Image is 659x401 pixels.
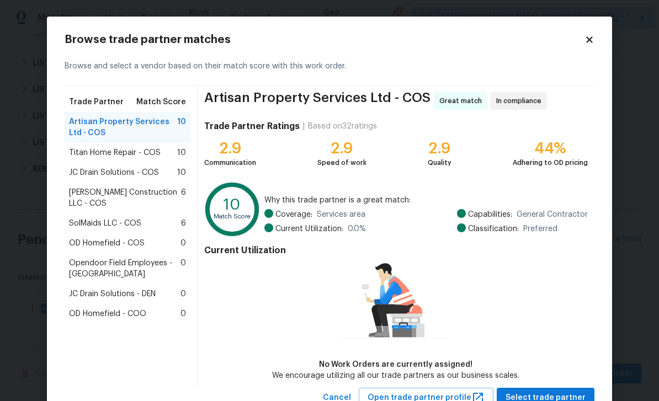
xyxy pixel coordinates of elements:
span: Titan Home Repair - COS [69,147,161,158]
div: Based on 32 ratings [308,121,377,132]
div: Speed of work [317,157,366,168]
span: 0 [180,288,186,300]
div: Browse and select a vendor based on their match score with this work order. [65,47,594,85]
span: 0.0 % [348,223,366,234]
span: Match Score [136,97,186,108]
span: Opendoor Field Employees - [GEOGRAPHIC_DATA] [69,258,180,280]
span: Artisan Property Services Ltd - COS [204,92,431,110]
h2: Browse trade partner matches [65,34,584,45]
span: 6 [181,218,186,229]
span: OD Homefield - COO [69,308,146,319]
h4: Current Utilization [204,245,588,256]
span: Why this trade partner is a great match: [264,195,588,206]
div: Quality [428,157,451,168]
span: 0 [180,258,186,280]
span: 6 [181,187,186,209]
span: 0 [180,308,186,319]
div: Communication [204,157,256,168]
span: General Contractor [517,209,588,220]
span: Current Utilization: [275,223,343,234]
span: Trade Partner [69,97,124,108]
text: Match Score [214,213,251,220]
span: Preferred [523,223,557,234]
span: In compliance [496,95,546,106]
div: 2.9 [317,143,366,154]
div: 44% [513,143,588,154]
span: Capabilities: [468,209,512,220]
div: Adhering to OD pricing [513,157,588,168]
span: Artisan Property Services Ltd - COS [69,116,177,138]
span: Services area [317,209,365,220]
span: 0 [180,238,186,249]
span: [PERSON_NAME] Construction LLC - COS [69,187,181,209]
span: Great match [439,95,486,106]
h4: Trade Partner Ratings [204,121,300,132]
span: 10 [177,147,186,158]
span: Classification: [468,223,519,234]
text: 10 [224,197,241,212]
span: SolMaids LLC - COS [69,218,141,229]
div: We encourage utilizing all our trade partners as our business scales. [272,370,519,381]
span: OD Homefield - COS [69,238,145,249]
span: JC Drain Solutions - DEN [69,288,156,300]
span: 10 [177,116,186,138]
span: JC Drain Solutions - COS [69,167,159,178]
div: | [300,121,308,132]
span: 10 [177,167,186,178]
div: 2.9 [428,143,451,154]
span: Coverage: [275,209,312,220]
div: 2.9 [204,143,256,154]
div: No Work Orders are currently assigned! [272,359,519,370]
